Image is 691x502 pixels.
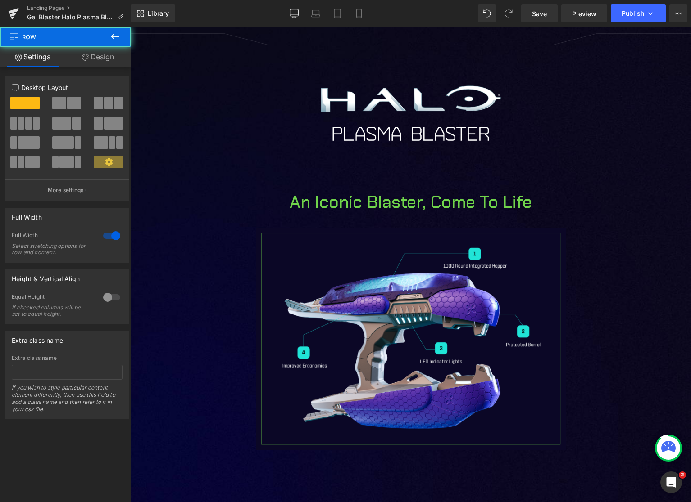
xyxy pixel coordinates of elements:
a: New Library [131,4,175,22]
h2: An Iconic Blaster, Come to Life [126,159,436,191]
div: Select stretching options for row and content. [12,243,93,255]
span: Save [532,9,547,18]
div: Extra class name [12,332,63,344]
button: Undo [478,4,496,22]
span: Preview [572,9,596,18]
div: Full Width [12,232,94,241]
button: More [669,4,687,22]
span: 2 [679,471,686,479]
a: Preview [561,4,607,22]
a: Mobile [348,4,370,22]
button: Redo [500,4,518,22]
a: Tablet [327,4,348,22]
p: Desktop Layout [12,83,123,92]
div: Height & Vertical Align [12,270,80,282]
a: Desktop [283,4,305,22]
span: Row [9,27,99,47]
a: Design [65,47,131,67]
span: Publish [622,10,644,17]
div: Extra class name [12,355,123,361]
p: More settings [48,186,84,194]
div: Full Width [12,208,42,221]
button: More settings [5,179,129,201]
div: Equal Height [12,293,94,303]
a: Landing Pages [27,4,131,12]
div: If checked columns will be set to equal height. [12,305,93,317]
span: Library [148,9,169,18]
iframe: Intercom live chat [660,471,682,493]
span: Gel Blaster Halo Plasma Blaster [27,13,114,21]
div: If you wish to style particular content element differently, then use this field to add a class n... [12,384,123,419]
a: Laptop [305,4,327,22]
button: Publish [611,4,666,22]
